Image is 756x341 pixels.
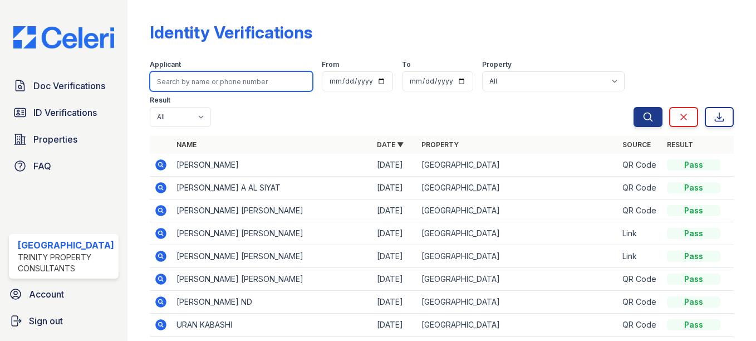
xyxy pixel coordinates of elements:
[402,60,411,69] label: To
[150,60,181,69] label: Applicant
[417,177,618,199] td: [GEOGRAPHIC_DATA]
[172,245,373,268] td: [PERSON_NAME] [PERSON_NAME]
[172,222,373,245] td: [PERSON_NAME] [PERSON_NAME]
[667,296,720,308] div: Pass
[618,222,662,245] td: Link
[667,251,720,262] div: Pass
[667,182,720,193] div: Pass
[33,133,77,146] span: Properties
[4,26,123,49] img: CE_Logo_Blue-a8612792a0a2168367f1c8372b55b34899dd931a85d93a1a3d3e32e68fde9ad4.png
[377,140,404,149] a: Date ▼
[667,159,720,170] div: Pass
[618,154,662,177] td: QR Code
[176,140,197,149] a: Name
[372,177,417,199] td: [DATE]
[417,245,618,268] td: [GEOGRAPHIC_DATA]
[4,283,123,305] a: Account
[667,274,720,285] div: Pass
[18,252,114,274] div: Trinity Property Consultants
[33,79,105,92] span: Doc Verifications
[4,310,123,332] a: Sign out
[372,245,417,268] td: [DATE]
[618,291,662,314] td: QR Code
[417,222,618,245] td: [GEOGRAPHIC_DATA]
[150,96,170,105] label: Result
[417,154,618,177] td: [GEOGRAPHIC_DATA]
[9,155,119,177] a: FAQ
[372,268,417,291] td: [DATE]
[421,140,459,149] a: Property
[372,314,417,337] td: [DATE]
[618,245,662,268] td: Link
[618,177,662,199] td: QR Code
[29,288,64,301] span: Account
[172,314,373,337] td: URAN KABASHI
[618,199,662,222] td: QR Code
[618,268,662,291] td: QR Code
[417,268,618,291] td: [GEOGRAPHIC_DATA]
[417,291,618,314] td: [GEOGRAPHIC_DATA]
[150,71,313,91] input: Search by name or phone number
[618,314,662,337] td: QR Code
[667,228,720,239] div: Pass
[482,60,512,69] label: Property
[622,140,651,149] a: Source
[172,177,373,199] td: [PERSON_NAME] A AL SIYAT
[172,199,373,222] td: [PERSON_NAME] [PERSON_NAME]
[172,291,373,314] td: [PERSON_NAME] ND
[150,22,312,42] div: Identity Verifications
[9,101,119,124] a: ID Verifications
[372,222,417,245] td: [DATE]
[172,154,373,177] td: [PERSON_NAME]
[33,159,51,173] span: FAQ
[417,314,618,337] td: [GEOGRAPHIC_DATA]
[29,314,63,328] span: Sign out
[18,238,114,252] div: [GEOGRAPHIC_DATA]
[667,140,693,149] a: Result
[372,291,417,314] td: [DATE]
[9,128,119,150] a: Properties
[372,154,417,177] td: [DATE]
[667,319,720,330] div: Pass
[372,199,417,222] td: [DATE]
[417,199,618,222] td: [GEOGRAPHIC_DATA]
[9,75,119,97] a: Doc Verifications
[667,205,720,216] div: Pass
[172,268,373,291] td: [PERSON_NAME] [PERSON_NAME]
[322,60,339,69] label: From
[33,106,97,119] span: ID Verifications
